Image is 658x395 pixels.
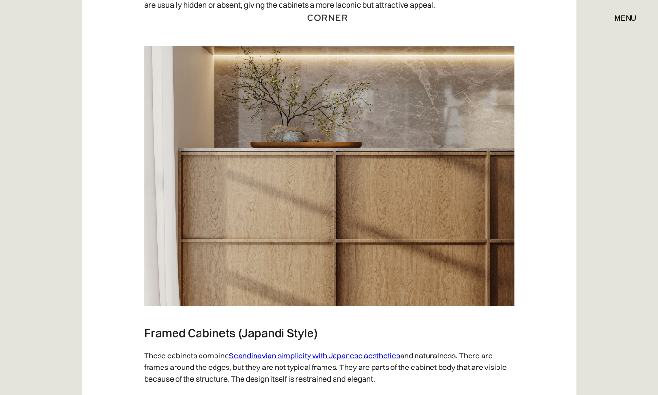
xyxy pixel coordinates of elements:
a: Scandinavian simplicity with Japanese aesthetics [229,351,400,360]
h3: Framed Cabinets (Japandi Style) [144,326,514,340]
a: home [299,12,359,24]
div: menu [604,10,636,26]
div: menu [614,14,636,22]
p: These cabinets combine and naturalness. There are frames around the edges, but they are not typic... [144,345,514,389]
